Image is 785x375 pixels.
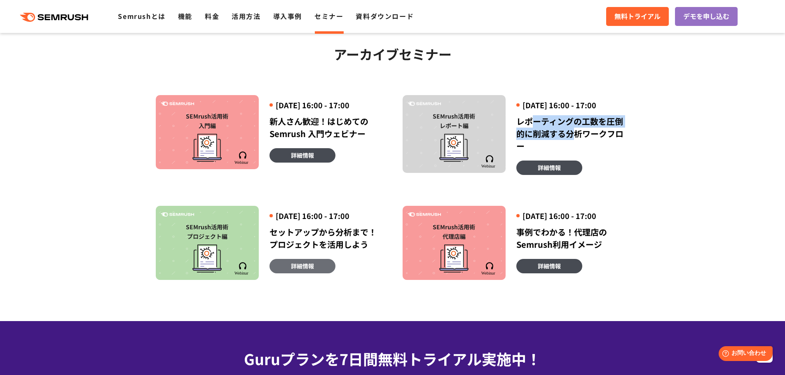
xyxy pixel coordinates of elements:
div: SEMrush活用術 レポート編 [407,112,501,130]
div: SEMrush活用術 代理店編 [407,222,501,241]
a: デモを申し込む [675,7,738,26]
img: Semrush [481,155,498,168]
span: 詳細情報 [291,261,314,270]
span: 無料トライアル実施中！ [378,348,541,369]
a: 無料トライアル [606,7,669,26]
a: 詳細情報 [269,259,335,273]
span: 詳細情報 [291,151,314,160]
img: Semrush [234,262,251,275]
h2: アーカイブセミナー [156,44,630,64]
a: 詳細情報 [516,161,582,175]
span: 無料トライアル [614,11,661,22]
a: 導入事例 [273,11,302,21]
iframe: Help widget launcher [712,343,776,366]
div: [DATE] 16:00 - 17:00 [269,211,383,221]
div: [DATE] 16:00 - 17:00 [516,100,630,110]
div: [DATE] 16:00 - 17:00 [269,100,383,110]
a: 機能 [178,11,192,21]
img: Semrush [408,102,441,106]
div: Guruプランを7日間 [176,347,609,370]
a: 料金 [205,11,219,21]
div: [DATE] 16:00 - 17:00 [516,211,630,221]
img: Semrush [408,212,441,217]
img: Semrush [234,151,251,164]
img: Semrush [161,102,194,106]
a: 詳細情報 [269,148,335,163]
div: レポーティングの工数を圧倒的に削減する分析ワークフロー [516,115,630,152]
a: 活用方法 [232,11,260,21]
div: 事例でわかる！代理店のSemrush利用イメージ [516,226,630,251]
span: 詳細情報 [538,261,561,270]
span: 詳細情報 [538,163,561,172]
a: 資料ダウンロード [356,11,414,21]
a: セミナー [314,11,343,21]
img: Semrush [161,212,194,217]
div: 新人さん歓迎！はじめてのSemrush 入門ウェビナー [269,115,383,140]
img: Semrush [481,262,498,275]
a: 詳細情報 [516,259,582,273]
a: Semrushとは [118,11,165,21]
div: SEMrush活用術 プロジェクト編 [160,222,255,241]
div: SEMrush活用術 入門編 [160,112,255,130]
div: セットアップから分析まで！プロジェクトを活用しよう [269,226,383,251]
span: デモを申し込む [683,11,729,22]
